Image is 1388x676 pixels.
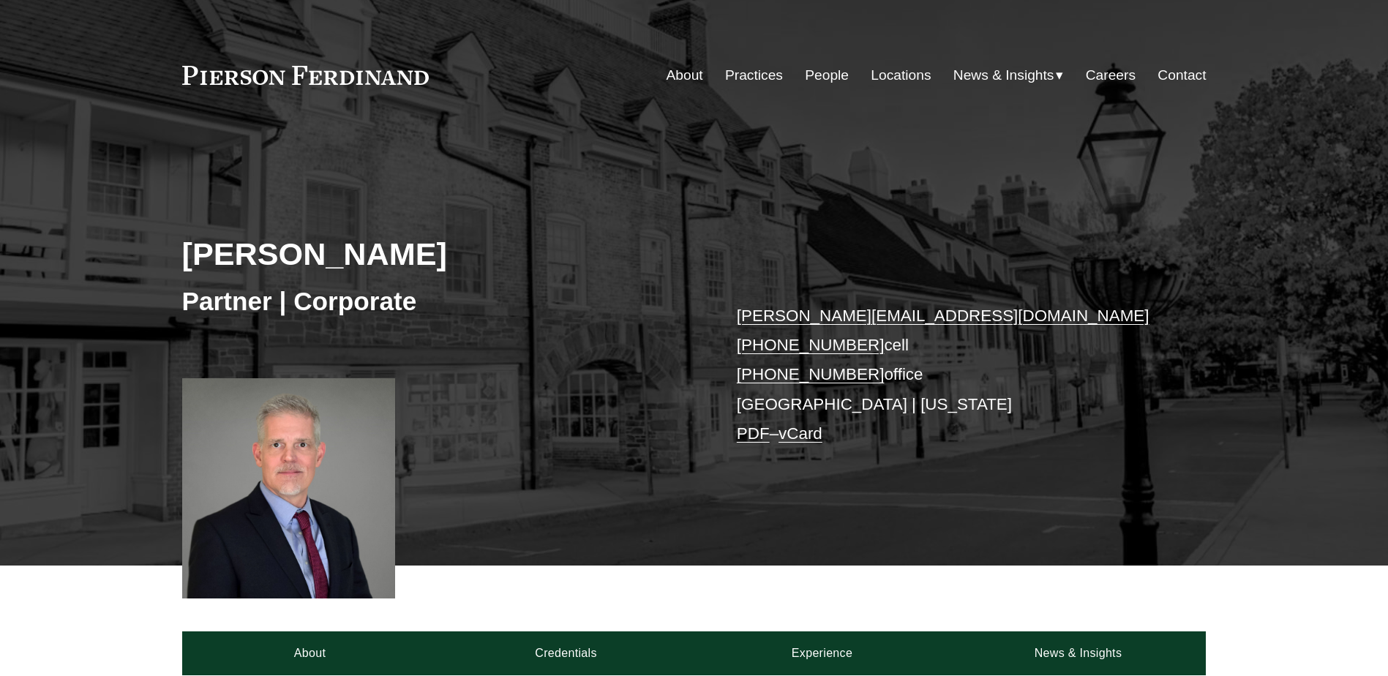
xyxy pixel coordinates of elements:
a: [PHONE_NUMBER] [737,336,885,354]
a: [PERSON_NAME][EMAIL_ADDRESS][DOMAIN_NAME] [737,307,1149,325]
a: Experience [694,631,950,675]
span: News & Insights [953,63,1054,89]
a: vCard [779,424,822,443]
a: [PHONE_NUMBER] [737,365,885,383]
a: folder dropdown [953,61,1064,89]
a: Practices [725,61,783,89]
a: People [805,61,849,89]
a: About [667,61,703,89]
h2: [PERSON_NAME] [182,235,694,273]
a: Credentials [438,631,694,675]
a: Locations [871,61,931,89]
a: PDF [737,424,770,443]
a: About [182,631,438,675]
h3: Partner | Corporate [182,285,694,318]
a: Careers [1086,61,1136,89]
p: cell office [GEOGRAPHIC_DATA] | [US_STATE] – [737,301,1163,449]
a: Contact [1158,61,1206,89]
a: News & Insights [950,631,1206,675]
